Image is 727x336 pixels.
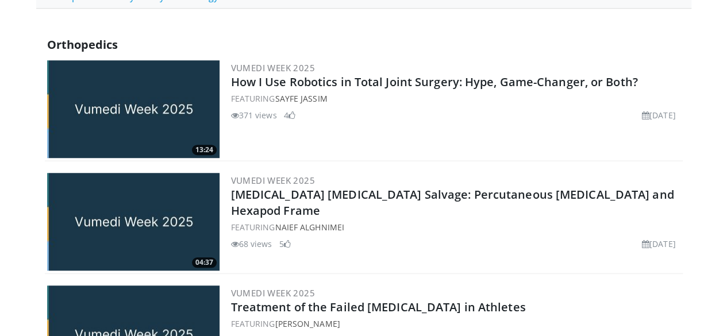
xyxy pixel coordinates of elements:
a: How I Use Robotics in Total Joint Surgery: Hype, Game-Changer, or Both? [231,74,638,90]
li: 5 [279,238,291,250]
div: FEATURING [231,221,680,233]
a: Sayfe Jassim [275,93,327,104]
span: 04:37 [192,257,217,268]
li: 68 views [231,238,272,250]
div: FEATURING [231,92,680,105]
a: Vumedi Week 2025 [231,175,315,186]
a: 04:37 [47,173,220,271]
div: FEATURING [231,318,680,330]
a: 13:24 [47,60,220,158]
a: Treatment of the Failed [MEDICAL_DATA] in Athletes [231,299,526,315]
li: 371 views [231,109,277,121]
img: 7164e295-9f3a-4b7b-9557-72b53c07a474.jpg.300x170_q85_crop-smart_upscale.jpg [47,60,220,158]
a: [PERSON_NAME] [275,318,340,329]
a: Vumedi Week 2025 [231,62,315,74]
li: 4 [284,109,295,121]
a: Vumedi Week 2025 [231,287,315,299]
span: Orthopedics [47,37,118,52]
a: [MEDICAL_DATA] [MEDICAL_DATA] Salvage: Percutaneous [MEDICAL_DATA] and Hexapod Frame [231,187,674,218]
li: [DATE] [642,109,676,121]
img: eac686f8-b057-4449-a6dc-a95ca058fbc7.jpg.300x170_q85_crop-smart_upscale.jpg [47,173,220,271]
span: 13:24 [192,145,217,155]
a: Naief Alghnimei [275,222,344,233]
li: [DATE] [642,238,676,250]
